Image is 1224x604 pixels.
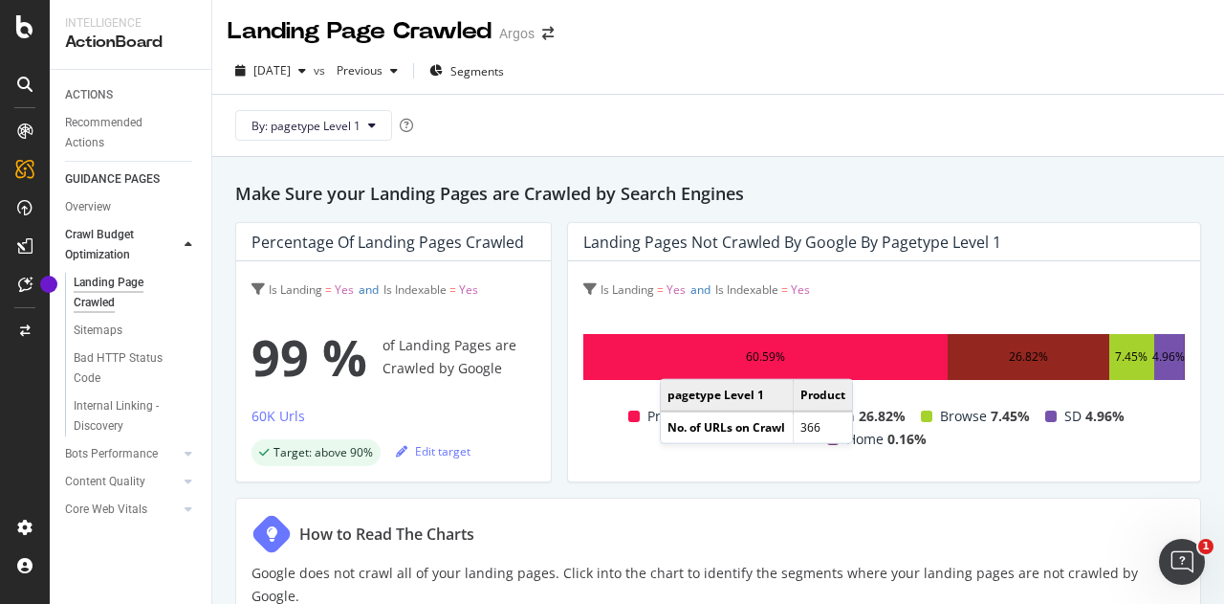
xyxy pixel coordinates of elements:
div: Argos [499,24,535,43]
span: Home [846,428,884,451]
div: How to Read The Charts [299,523,474,546]
span: Product [647,405,697,428]
h2: Make Sure your Landing Pages are Crawled by Search Engines [235,180,1201,207]
span: 7.45% [991,405,1030,428]
a: Core Web Vitals [65,500,179,520]
div: Tooltip anchor [40,276,57,293]
div: Landing Page Crawled [228,15,492,48]
button: Previous [329,56,405,86]
div: Recommended Actions [65,113,180,153]
span: = [325,281,332,298]
a: Bots Performance [65,444,179,464]
span: Target: above 90% [273,447,373,459]
div: Content Quality [65,472,145,492]
div: GUIDANCE PAGES [65,169,160,190]
div: arrow-right-arrow-left [542,27,554,40]
div: 4.96% [1152,346,1185,369]
span: 0.16% [887,428,927,451]
div: 7.45% [1115,346,1147,369]
div: Sitemaps [74,321,122,341]
a: Overview [65,197,198,217]
div: of Landing Pages are Crawled by Google [251,319,535,395]
div: 60.59% [746,346,785,369]
span: 26.82% [859,405,906,428]
div: 60K Urls [251,407,305,426]
div: Edit target [396,443,470,459]
button: Segments [422,56,512,86]
span: SD [1064,405,1082,428]
td: No. of URLs on Crawl [661,412,793,443]
span: = [449,281,456,298]
span: = [781,281,788,298]
div: Landing Pages not Crawled by Google by pagetype Level 1 [583,233,1001,252]
button: By: pagetype Level 1 [235,110,392,141]
a: ACTIONS [65,85,198,105]
a: Content Quality [65,472,179,492]
button: 60K Urls [251,405,305,436]
span: By: pagetype Level 1 [251,118,361,134]
a: GUIDANCE PAGES [65,169,198,190]
span: and [359,281,379,298]
iframe: Intercom live chat [1159,539,1205,585]
div: Landing Page Crawled [74,273,180,313]
span: Browse [940,405,987,428]
div: Internal Linking - Discovery [74,396,183,436]
span: 4.96% [1085,405,1125,428]
div: success label [251,439,381,466]
div: Bad HTTP Status Code [74,348,181,389]
span: Previous [329,62,382,78]
div: Overview [65,197,111,217]
div: Crawl Budget Optimization [65,225,164,265]
span: = [657,281,664,298]
span: Is Landing [601,281,654,298]
div: Bots Performance [65,444,158,464]
span: vs [314,62,329,78]
a: Recommended Actions [65,113,198,153]
a: Sitemaps [74,321,198,341]
td: 366 [794,412,853,443]
span: Yes [667,281,686,298]
div: Core Web Vitals [65,500,147,520]
span: Yes [459,281,478,298]
div: ActionBoard [65,32,196,54]
button: Edit target [396,436,470,466]
span: 2025 Sep. 10th [253,62,291,78]
span: 1 [1198,539,1213,554]
a: Bad HTTP Status Code [74,348,198,389]
td: Product [794,380,853,412]
span: and [690,281,710,298]
span: Yes [335,281,354,298]
span: Is Indexable [383,281,447,298]
td: pagetype Level 1 [661,380,793,412]
div: 26.82% [1009,346,1048,369]
span: Yes [791,281,810,298]
a: Landing Page Crawled [74,273,198,313]
div: ACTIONS [65,85,113,105]
span: Is Landing [269,281,322,298]
div: Percentage of Landing Pages Crawled [251,233,524,252]
span: 99 % [251,319,367,395]
span: Is Indexable [715,281,778,298]
a: Crawl Budget Optimization [65,225,179,265]
button: [DATE] [228,56,314,86]
span: Segments [450,63,504,79]
a: Internal Linking - Discovery [74,396,198,436]
div: Intelligence [65,15,196,32]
